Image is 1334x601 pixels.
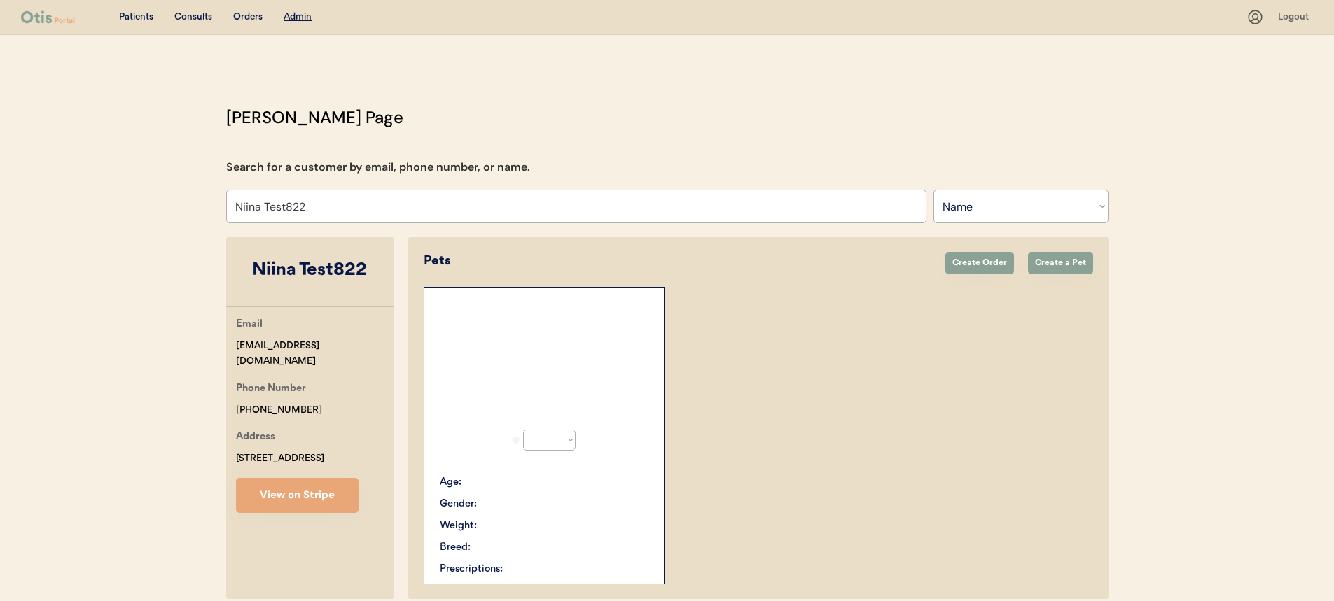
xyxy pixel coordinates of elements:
[440,562,503,577] div: Prescriptions:
[226,105,403,130] div: [PERSON_NAME] Page
[236,429,275,446] div: Address
[440,475,461,490] div: Age:
[1278,10,1313,24] div: Logout
[236,338,394,370] div: [EMAIL_ADDRESS][DOMAIN_NAME]
[1028,252,1093,274] button: Create a Pet
[174,10,212,24] div: Consults
[440,497,477,511] div: Gender:
[226,257,394,284] div: Niina Test822
[440,518,477,533] div: Weight:
[424,252,931,271] div: Pets
[474,288,614,419] img: yH5BAEAAAAALAAAAAABAAEAAAIBRAA7
[945,252,1014,274] button: Create Order
[226,159,530,176] div: Search for a customer by email, phone number, or name.
[284,12,312,22] u: Admin
[440,540,471,555] div: Breed:
[236,316,263,334] div: Email
[236,478,359,513] button: View on Stripe
[236,381,306,398] div: Phone Number
[226,190,926,223] input: Search by name
[233,10,263,24] div: Orders
[236,402,322,418] div: [PHONE_NUMBER]
[236,451,324,467] div: [STREET_ADDRESS]
[119,10,153,24] div: Patients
